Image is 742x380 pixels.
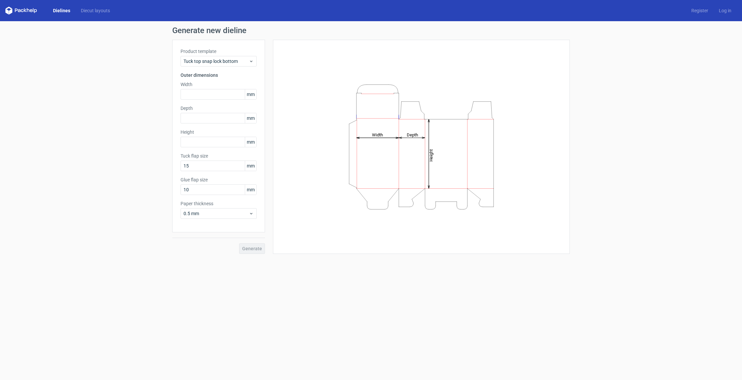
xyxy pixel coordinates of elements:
span: Tuck top snap lock bottom [184,58,249,65]
span: mm [245,185,256,195]
label: Height [181,129,257,135]
tspan: Width [372,132,383,137]
label: Depth [181,105,257,112]
a: Dielines [48,7,76,14]
label: Glue flap size [181,176,257,183]
label: Width [181,81,257,88]
label: Product template [181,48,257,55]
h3: Outer dimensions [181,72,257,78]
a: Register [686,7,714,14]
h1: Generate new dieline [172,26,570,34]
a: Diecut layouts [76,7,115,14]
span: mm [245,89,256,99]
span: mm [245,161,256,171]
span: mm [245,113,256,123]
label: Paper thickness [181,200,257,207]
tspan: Height [429,149,434,161]
a: Log in [714,7,737,14]
span: mm [245,137,256,147]
label: Tuck flap size [181,153,257,159]
tspan: Depth [407,132,418,137]
span: 0.5 mm [184,210,249,217]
